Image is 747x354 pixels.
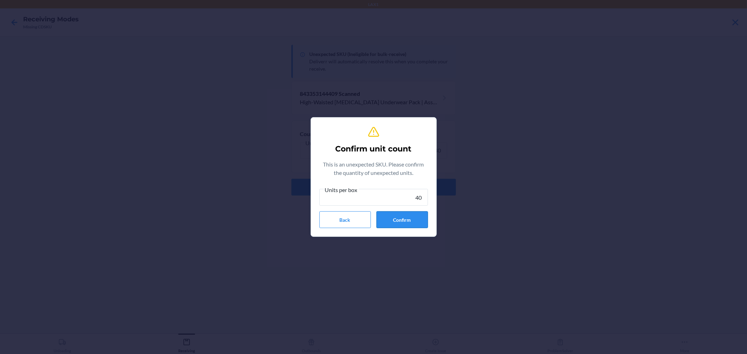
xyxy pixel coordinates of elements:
[336,143,412,155] h2: Confirm unit count
[376,211,428,228] button: Confirm
[324,186,359,193] span: Units per box
[319,160,428,177] p: This is an unexpected SKU. Please confirm the quantity of unexpected units.
[319,211,371,228] button: Back
[319,189,428,206] input: Units per box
